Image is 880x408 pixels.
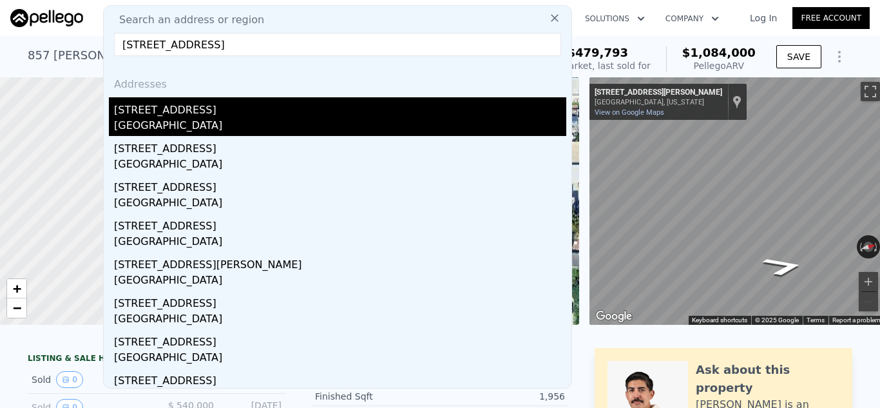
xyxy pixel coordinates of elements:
a: Log In [734,12,792,24]
div: [STREET_ADDRESS][PERSON_NAME] [595,88,722,98]
button: SAVE [776,45,821,68]
div: [STREET_ADDRESS] [114,368,566,389]
button: Rotate counterclockwise [857,235,864,258]
div: Off Market, last sold for [545,59,651,72]
div: [GEOGRAPHIC_DATA] [114,350,566,368]
div: [STREET_ADDRESS] [114,213,566,234]
button: Zoom in [859,272,878,291]
div: Finished Sqft [315,390,440,403]
div: [GEOGRAPHIC_DATA] [114,195,566,213]
div: [STREET_ADDRESS] [114,136,566,157]
a: Zoom in [7,279,26,298]
input: Enter an address, city, region, neighborhood or zip code [114,33,561,56]
div: [GEOGRAPHIC_DATA] [114,157,566,175]
div: Ask about this property [696,361,839,397]
span: $1,084,000 [682,46,756,59]
div: LISTING & SALE HISTORY [28,353,285,366]
span: − [13,300,21,316]
button: Company [655,7,729,30]
span: $479,793 [568,46,629,59]
div: [GEOGRAPHIC_DATA] [114,311,566,329]
div: [STREET_ADDRESS] [114,97,566,118]
div: [STREET_ADDRESS] [114,291,566,311]
div: 857 [PERSON_NAME] , [GEOGRAPHIC_DATA] , CA 90029 [28,46,343,64]
a: Terms (opens in new tab) [807,316,825,324]
div: Pellego ARV [682,59,756,72]
div: 1,956 [440,390,565,403]
span: © 2025 Google [755,316,799,324]
a: Free Account [792,7,870,29]
div: [GEOGRAPHIC_DATA], [US_STATE] [595,98,722,106]
a: Zoom out [7,298,26,318]
button: Zoom out [859,292,878,311]
button: Rotate clockwise [873,235,880,258]
button: View historical data [56,371,83,388]
span: + [13,280,21,296]
button: Show Options [827,44,852,70]
path: Go North, Serrano Pl [745,252,822,280]
button: Toggle fullscreen view [861,82,880,101]
div: [STREET_ADDRESS] [114,329,566,350]
button: Solutions [575,7,655,30]
a: Show location on map [732,95,741,109]
div: Sold [32,371,146,388]
div: [GEOGRAPHIC_DATA] [114,273,566,291]
img: Google [593,308,635,325]
div: [GEOGRAPHIC_DATA] [114,118,566,136]
img: Pellego [10,9,83,27]
div: [GEOGRAPHIC_DATA] [114,234,566,252]
div: [STREET_ADDRESS][PERSON_NAME] [114,252,566,273]
a: Open this area in Google Maps (opens a new window) [593,308,635,325]
div: [STREET_ADDRESS] [114,175,566,195]
div: Addresses [109,66,566,97]
button: Keyboard shortcuts [692,316,747,325]
a: View on Google Maps [595,108,664,117]
span: Search an address or region [109,12,264,28]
